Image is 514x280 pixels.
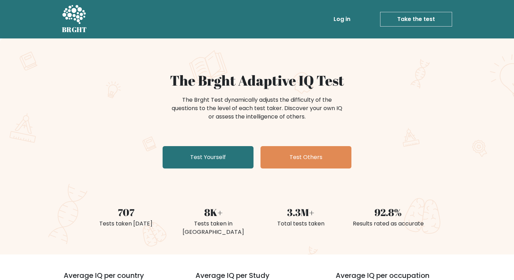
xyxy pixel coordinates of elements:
a: Take the test [380,12,452,27]
h1: The Brght Adaptive IQ Test [86,72,428,89]
div: Total tests taken [261,220,340,228]
h5: BRGHT [62,26,87,34]
div: Results rated as accurate [349,220,428,228]
div: 92.8% [349,205,428,220]
div: The Brght Test dynamically adjusts the difficulty of the questions to the level of each test take... [170,96,344,121]
div: 3.3M+ [261,205,340,220]
a: Test Others [260,146,351,168]
a: BRGHT [62,3,87,36]
a: Log in [331,12,353,26]
div: Tests taken [DATE] [86,220,165,228]
a: Test Yourself [163,146,254,168]
div: Tests taken in [GEOGRAPHIC_DATA] [174,220,253,236]
div: 707 [86,205,165,220]
div: 8K+ [174,205,253,220]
